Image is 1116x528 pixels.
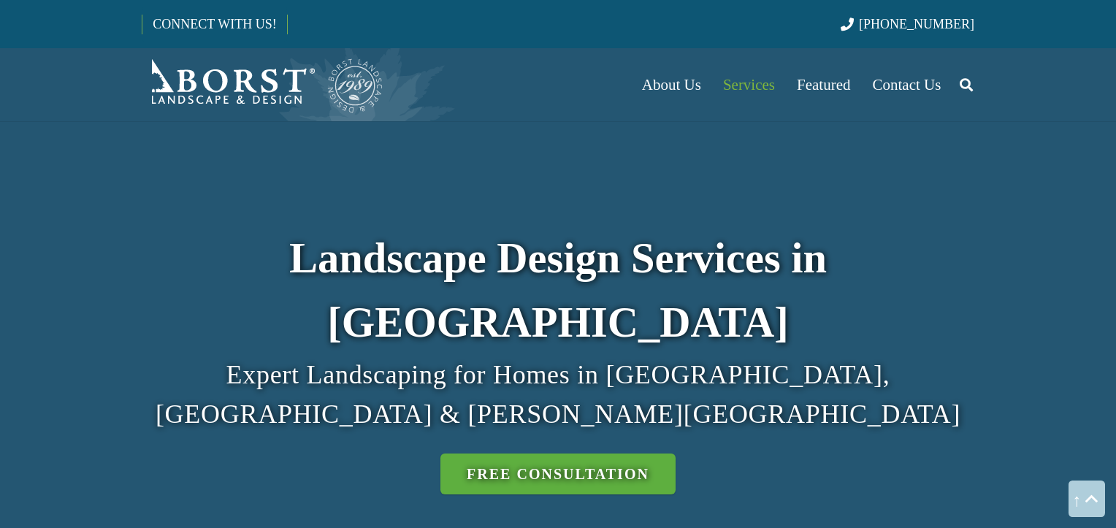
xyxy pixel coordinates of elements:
[859,17,974,31] span: [PHONE_NUMBER]
[156,360,960,429] span: Expert Landscaping for Homes in [GEOGRAPHIC_DATA], [GEOGRAPHIC_DATA] & [PERSON_NAME][GEOGRAPHIC_D...
[797,76,850,93] span: Featured
[642,76,701,93] span: About Us
[142,7,286,42] a: CONNECT WITH US!
[873,76,941,93] span: Contact Us
[786,48,861,121] a: Featured
[712,48,786,121] a: Services
[952,66,981,103] a: Search
[1069,481,1105,517] a: Back to top
[841,17,974,31] a: [PHONE_NUMBER]
[723,76,775,93] span: Services
[440,454,676,494] a: Free Consultation
[862,48,952,121] a: Contact Us
[142,56,384,114] a: Borst-Logo
[631,48,712,121] a: About Us
[289,234,827,346] strong: Landscape Design Services in [GEOGRAPHIC_DATA]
